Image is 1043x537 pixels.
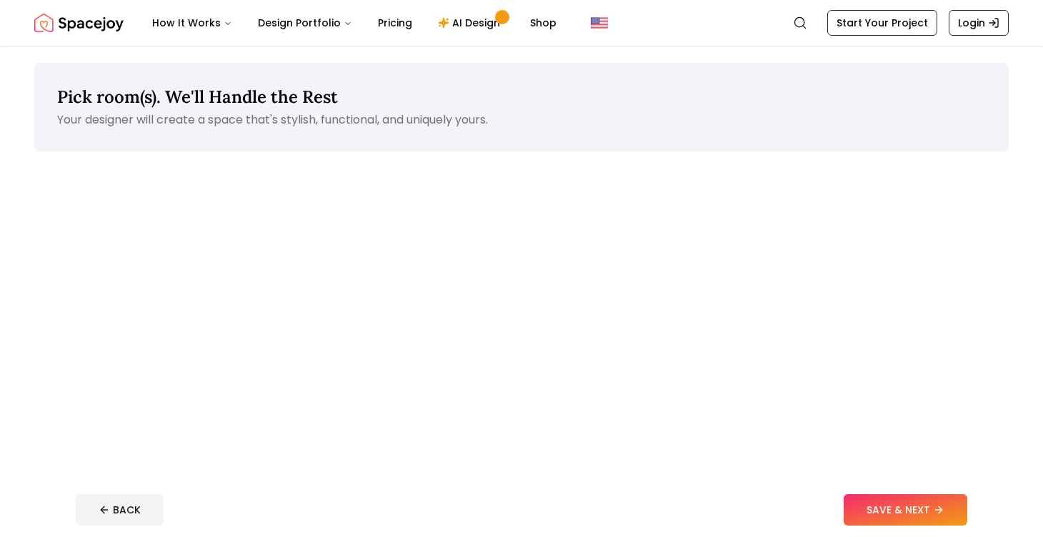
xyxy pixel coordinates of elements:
[57,86,338,108] span: Pick room(s). We'll Handle the Rest
[426,9,516,37] a: AI Design
[246,9,364,37] button: Design Portfolio
[34,9,124,37] img: Spacejoy Logo
[827,10,937,36] a: Start Your Project
[844,494,967,526] button: SAVE & NEXT
[519,9,568,37] a: Shop
[141,9,244,37] button: How It Works
[591,14,608,31] img: United States
[949,10,1009,36] a: Login
[76,494,164,526] button: BACK
[366,9,424,37] a: Pricing
[141,9,568,37] nav: Main
[34,9,124,37] a: Spacejoy
[57,111,986,129] p: Your designer will create a space that's stylish, functional, and uniquely yours.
